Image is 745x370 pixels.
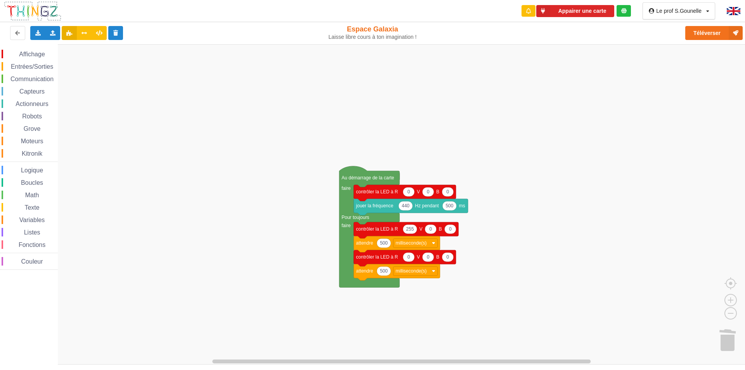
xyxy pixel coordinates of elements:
span: Texte [23,204,40,211]
text: B [439,226,442,232]
div: Laisse libre cours à ton imagination ! [308,34,438,40]
text: 500 [445,203,453,208]
button: Téléverser [685,26,743,40]
span: Capteurs [18,88,46,95]
text: B [436,254,439,260]
text: contrôler la LED à R [356,226,398,232]
span: Entrées/Sorties [10,63,54,70]
span: Robots [21,113,43,120]
text: contrôler la LED à R [356,254,398,260]
text: 0 [447,189,449,195]
span: Listes [23,229,42,236]
span: Moteurs [20,138,45,144]
text: 0 [427,189,430,195]
span: Kitronik [21,150,43,157]
text: V [417,254,420,260]
div: Tu es connecté au serveur de création de Thingz [617,5,631,17]
text: ms [459,203,465,208]
span: Fonctions [17,241,47,248]
span: Couleur [20,258,44,265]
text: Pour toujours [341,215,369,220]
text: milliseconde(s) [395,268,426,274]
text: faire [341,223,351,228]
text: contrôler la LED à R [356,189,398,195]
text: 0 [447,254,449,260]
text: 0 [407,189,410,195]
text: Au démarrage de la carte [341,175,394,181]
span: Affichage [18,51,46,57]
span: Logique [20,167,44,174]
text: attendre [356,240,373,246]
text: attendre [356,268,373,274]
span: Math [24,192,40,198]
text: faire [341,186,351,191]
text: 0 [407,254,410,260]
text: 500 [380,240,388,246]
div: Espace Galaxia [308,25,438,40]
span: Communication [9,76,55,82]
text: V [417,189,420,195]
span: Grove [23,125,42,132]
text: milliseconde(s) [395,240,426,246]
text: 0 [429,226,432,232]
img: thingz_logo.png [3,1,62,21]
span: Actionneurs [14,101,50,107]
img: gb.png [727,7,740,15]
div: Le prof S.Gounelle [656,8,702,14]
text: 500 [380,268,388,274]
text: 255 [406,226,414,232]
text: 0 [449,226,452,232]
button: Appairer une carte [536,5,615,17]
text: Hz pendant [415,203,439,208]
text: 0 [427,254,430,260]
span: Boucles [20,179,44,186]
text: V [419,226,423,232]
text: B [436,189,439,195]
span: Variables [18,217,46,223]
text: 440 [402,203,409,208]
text: jouer la fréquence [356,203,393,208]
